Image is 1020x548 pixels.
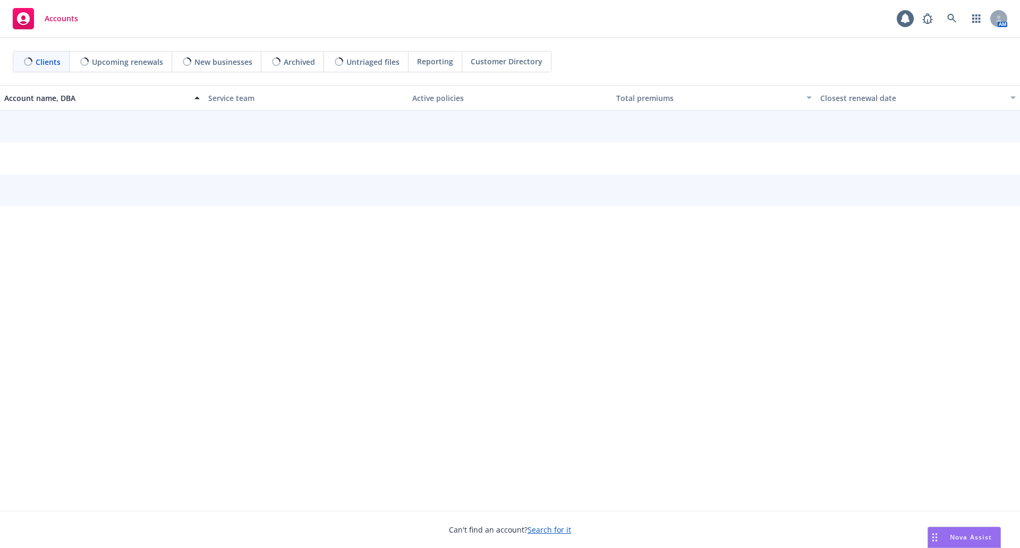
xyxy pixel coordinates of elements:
span: Nova Assist [950,533,992,542]
span: Reporting [417,56,453,67]
button: Total premiums [612,85,816,111]
span: Clients [36,56,61,68]
span: Upcoming renewals [92,56,163,68]
span: New businesses [194,56,252,68]
span: Can't find an account? [449,524,571,535]
div: Active policies [412,92,608,104]
a: Report a Bug [917,8,938,29]
div: Service team [208,92,404,104]
button: Service team [204,85,408,111]
div: Closest renewal date [820,92,1004,104]
button: Closest renewal date [816,85,1020,111]
a: Search [941,8,963,29]
span: Untriaged files [346,56,399,68]
a: Accounts [8,4,82,33]
button: Nova Assist [928,527,1001,548]
span: Archived [284,56,315,68]
div: Total premiums [616,92,800,104]
button: Active policies [408,85,612,111]
div: Drag to move [928,527,941,547]
span: Customer Directory [471,56,542,67]
div: Account name, DBA [4,92,188,104]
a: Search for it [528,525,571,535]
a: Switch app [966,8,987,29]
span: Accounts [45,14,78,23]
